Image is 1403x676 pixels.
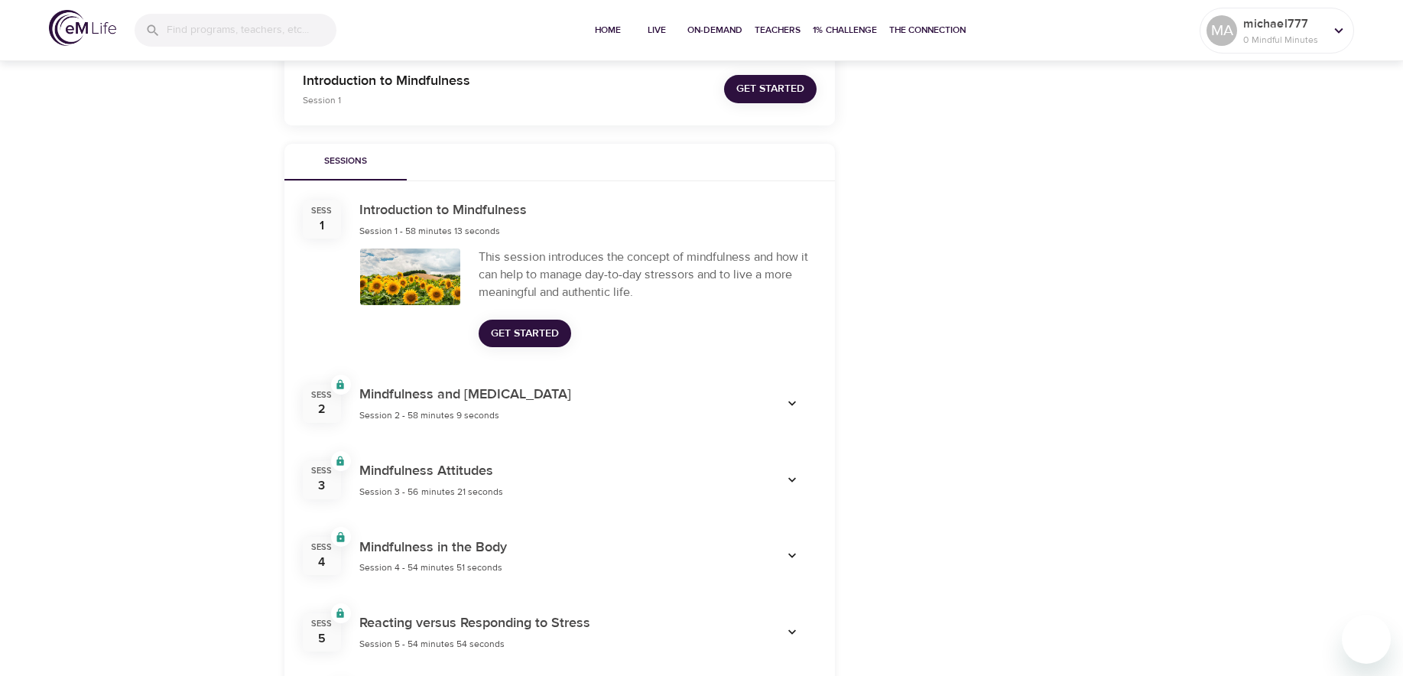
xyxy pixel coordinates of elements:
span: Session 2 - 58 minutes 9 seconds [359,409,499,421]
span: Live [638,22,675,38]
div: 4 [318,554,325,571]
h6: Mindfulness Attitudes [359,460,503,483]
div: Sess [311,389,332,401]
span: Session 4 - 54 minutes 51 seconds [359,561,502,574]
span: 1% Challenge [813,22,877,38]
iframe: Button to launch messaging window [1342,615,1391,664]
span: Session 5 - 54 minutes 54 seconds [359,638,505,650]
span: Teachers [755,22,801,38]
p: Introduction to Mindfulness [303,70,684,91]
div: 5 [318,630,326,648]
p: 0 Mindful Minutes [1243,33,1324,47]
h6: Reacting versus Responding to Stress [359,613,590,635]
span: On-Demand [687,22,742,38]
button: Get Started [724,75,817,103]
div: Sess [311,205,332,217]
span: Session 3 - 56 minutes 21 seconds [359,486,503,498]
span: Get Started [491,324,559,343]
span: Session 1 - 58 minutes 13 seconds [359,225,500,237]
div: This session introduces the concept of mindfulness and how it can help to manage day-to-day stres... [479,249,817,301]
h6: Introduction to Mindfulness [359,200,527,222]
input: Find programs, teachers, etc... [167,14,336,47]
span: Home [589,22,626,38]
span: The Connection [889,22,966,38]
div: 1 [320,217,324,235]
div: Sess [311,465,332,477]
div: MA [1207,15,1237,46]
div: 2 [318,401,326,418]
h6: Mindfulness in the Body [359,537,507,559]
p: Session 1 [303,93,684,107]
div: Sess [311,618,332,630]
img: logo [49,10,116,46]
div: 3 [318,477,325,495]
span: Get Started [736,80,804,99]
span: Sessions [294,154,398,170]
p: michael777 [1243,15,1324,33]
button: Get Started [479,320,571,348]
h6: Mindfulness and [MEDICAL_DATA] [359,384,571,406]
div: Sess [311,541,332,554]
